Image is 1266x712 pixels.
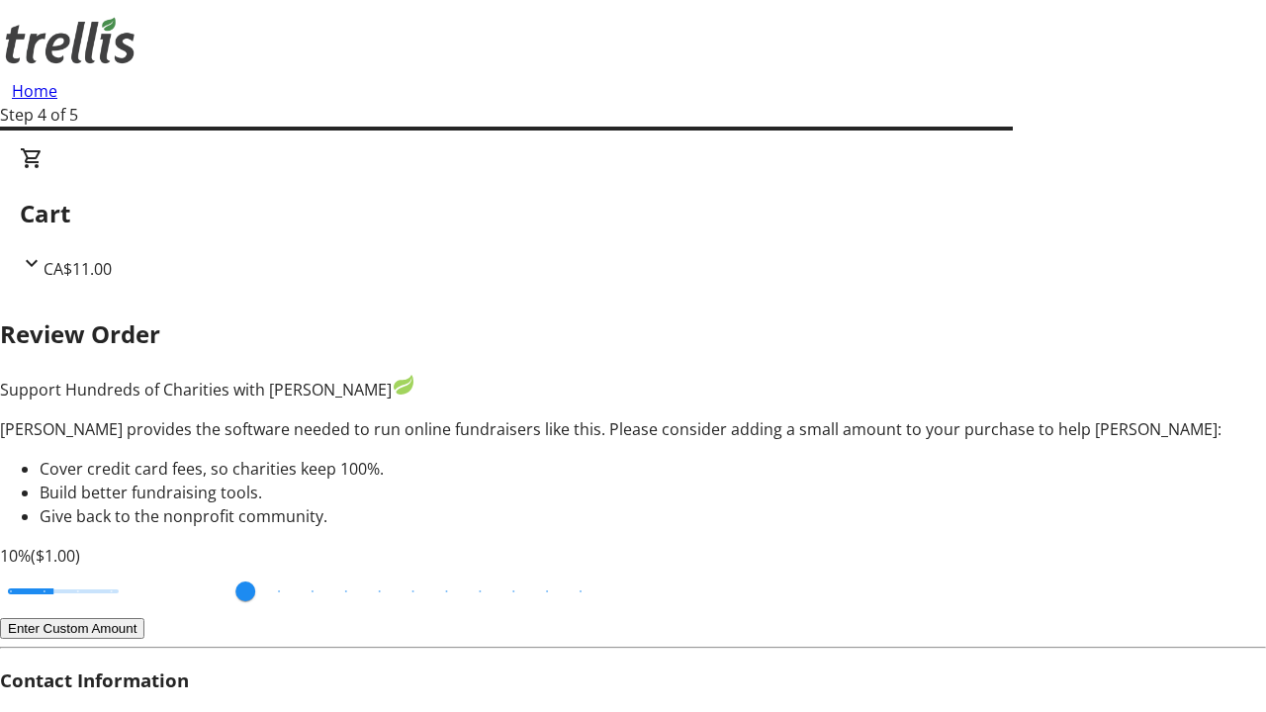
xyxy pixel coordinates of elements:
div: CartCA$11.00 [20,146,1246,281]
li: Give back to the nonprofit community. [40,504,1266,528]
h2: Cart [20,196,1246,231]
span: CA$11.00 [44,258,112,280]
li: Cover credit card fees, so charities keep 100%. [40,457,1266,481]
li: Build better fundraising tools. [40,481,1266,504]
